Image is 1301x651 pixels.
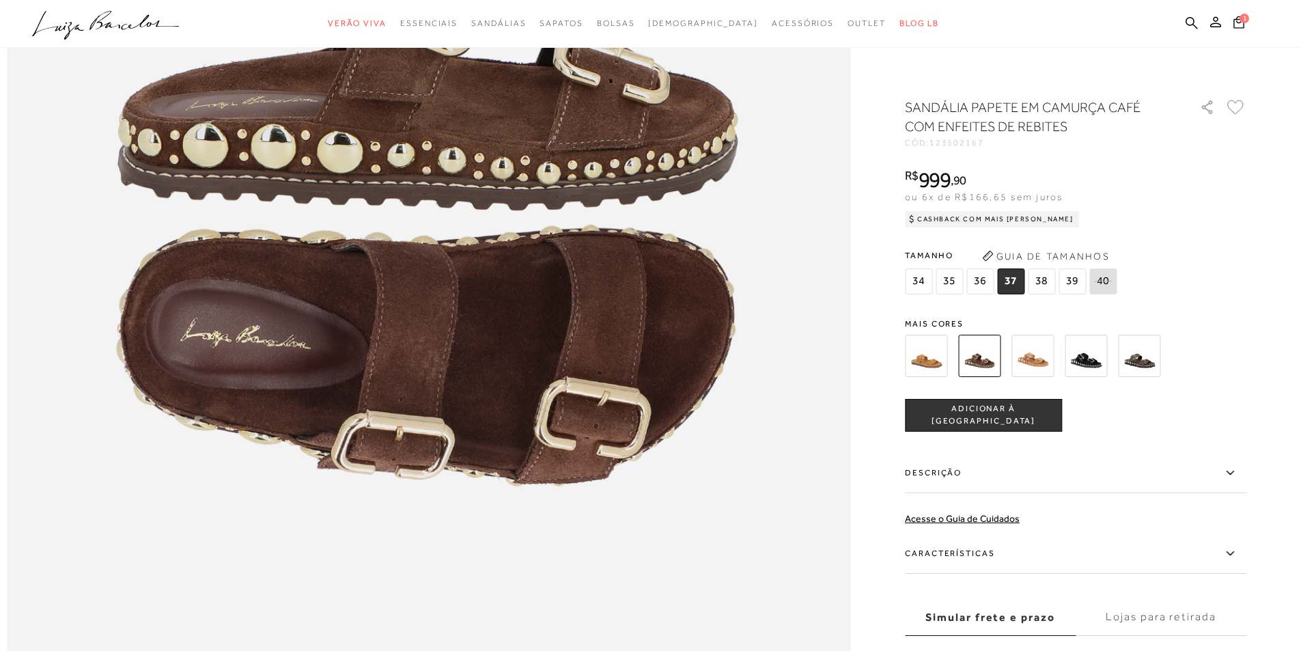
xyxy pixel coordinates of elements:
[848,11,886,36] a: categoryNavScreenReaderText
[905,169,919,182] i: R$
[1089,268,1117,294] span: 40
[905,191,1063,202] span: ou 6x de R$166,65 sem juros
[906,403,1061,427] span: ADICIONAR À [GEOGRAPHIC_DATA]
[597,18,635,28] span: Bolsas
[648,18,758,28] span: [DEMOGRAPHIC_DATA]
[905,534,1246,574] label: Características
[540,11,583,36] a: categoryNavScreenReaderText
[772,11,834,36] a: categoryNavScreenReaderText
[905,399,1062,432] button: ADICIONAR À [GEOGRAPHIC_DATA]
[648,11,758,36] a: noSubCategoriesText
[848,18,886,28] span: Outlet
[905,139,1178,147] div: CÓD:
[1228,14,1249,34] button: 1
[899,18,939,28] span: BLOG LB
[471,11,526,36] a: categoryNavScreenReaderText
[400,11,458,36] a: categoryNavScreenReaderText
[1011,335,1054,377] img: SANDÁLIA PAPETE EM CAMURÇA CARAMELO COM ENFEITES DE REBITES
[905,335,947,377] img: SANDÁLIA PAPETE EM CAMURÇA AMARELO AÇAFRÃO COM ENFEITES DE REBITES
[958,335,1001,377] img: SANDÁLIA PAPETE EM CAMURÇA CAFÉ COM ENFEITES DE REBITES
[1059,268,1086,294] span: 39
[328,18,387,28] span: Verão Viva
[597,11,635,36] a: categoryNavScreenReaderText
[905,320,1246,328] span: Mais cores
[400,18,458,28] span: Essenciais
[997,268,1024,294] span: 37
[929,138,984,148] span: 123502167
[966,268,994,294] span: 36
[471,18,526,28] span: Sandálias
[772,18,834,28] span: Acessórios
[1076,599,1246,636] label: Lojas para retirada
[328,11,387,36] a: categoryNavScreenReaderText
[1065,335,1107,377] img: SANDÁLIA PAPETE EM CAMURÇA PRETA COM ENFEITES DE REBITES
[1028,268,1055,294] span: 38
[936,268,963,294] span: 35
[919,167,951,192] span: 999
[905,513,1020,524] a: Acesse o Guia de Cuidados
[905,454,1246,493] label: Descrição
[953,173,966,187] span: 90
[1118,335,1160,377] img: SANDÁLIA PAPETE EM CAMURÇA VERDE TOMILHO COM ENFEITES DE REBITES
[951,174,966,186] i: ,
[905,599,1076,636] label: Simular frete e prazo
[905,98,1161,136] h1: SANDÁLIA PAPETE EM CAMURÇA CAFÉ COM ENFEITES DE REBITES
[905,245,1120,266] span: Tamanho
[905,211,1079,227] div: Cashback com Mais [PERSON_NAME]
[977,245,1114,267] button: Guia de Tamanhos
[540,18,583,28] span: Sapatos
[1240,12,1250,23] span: 1
[905,268,932,294] span: 34
[899,11,939,36] a: BLOG LB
